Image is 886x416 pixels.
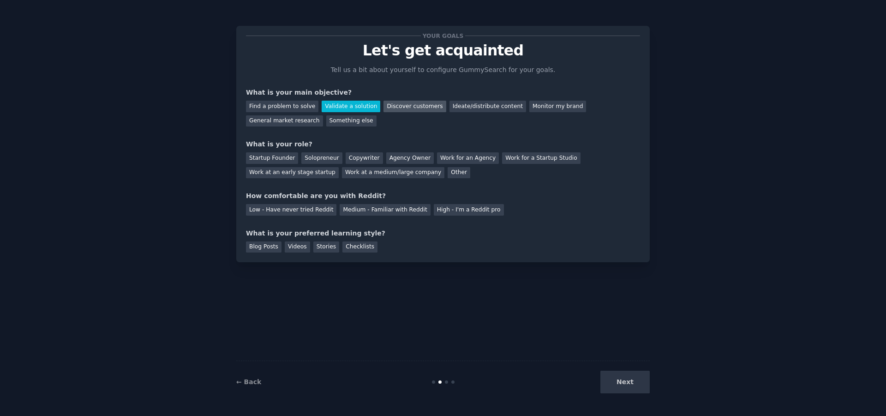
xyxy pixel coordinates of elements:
div: Discover customers [383,101,446,112]
div: Low - Have never tried Reddit [246,204,336,216]
div: What is your role? [246,139,640,149]
div: What is your main objective? [246,88,640,97]
div: Work at a medium/large company [342,167,444,179]
div: Something else [326,115,377,127]
div: Find a problem to solve [246,101,318,112]
p: Tell us a bit about yourself to configure GummySearch for your goals. [327,65,559,75]
div: Other [448,167,470,179]
p: Let's get acquainted [246,42,640,59]
div: Stories [313,241,339,253]
a: ← Back [236,378,261,386]
div: What is your preferred learning style? [246,229,640,238]
div: Checklists [342,241,377,253]
div: Monitor my brand [529,101,586,112]
div: General market research [246,115,323,127]
div: Work at an early stage startup [246,167,339,179]
div: Validate a solution [322,101,380,112]
div: Ideate/distribute content [449,101,526,112]
div: Medium - Familiar with Reddit [340,204,430,216]
div: Work for a Startup Studio [502,152,580,164]
div: Startup Founder [246,152,298,164]
div: Work for an Agency [437,152,499,164]
div: Videos [285,241,310,253]
div: How comfortable are you with Reddit? [246,191,640,201]
span: Your goals [421,31,465,41]
div: Agency Owner [386,152,434,164]
div: Blog Posts [246,241,281,253]
div: Copywriter [346,152,383,164]
div: Solopreneur [301,152,342,164]
div: High - I'm a Reddit pro [434,204,504,216]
